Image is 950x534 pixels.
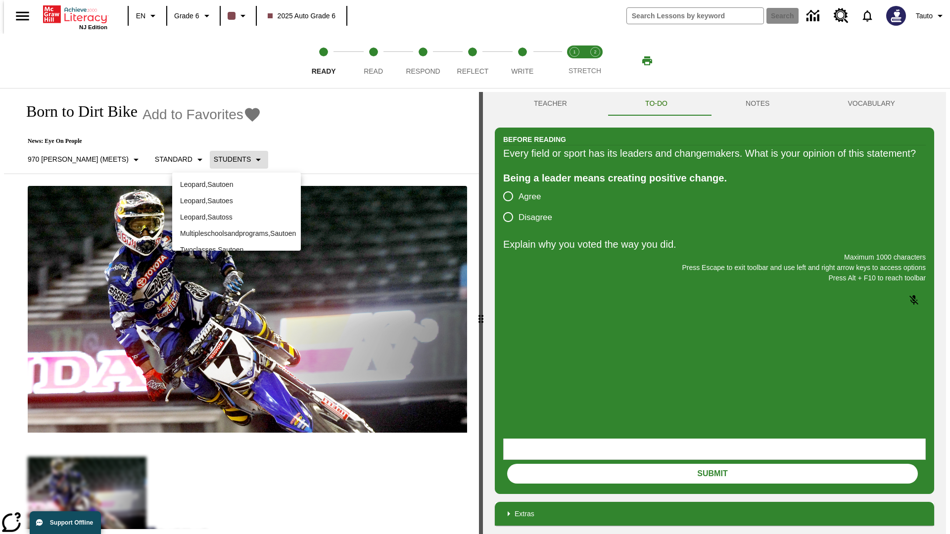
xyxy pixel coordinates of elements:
p: Multipleschoolsandprograms , Sautoen [180,228,293,239]
p: Twoclasses , Sautoen [180,245,293,255]
p: Leopard , Sautoen [180,179,293,190]
body: Explain why you voted the way you did. Maximum 1000 characters Press Alt + F10 to reach toolbar P... [4,8,144,17]
p: Leopard , Sautoes [180,196,293,206]
p: Leopard , Sautoss [180,212,293,222]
